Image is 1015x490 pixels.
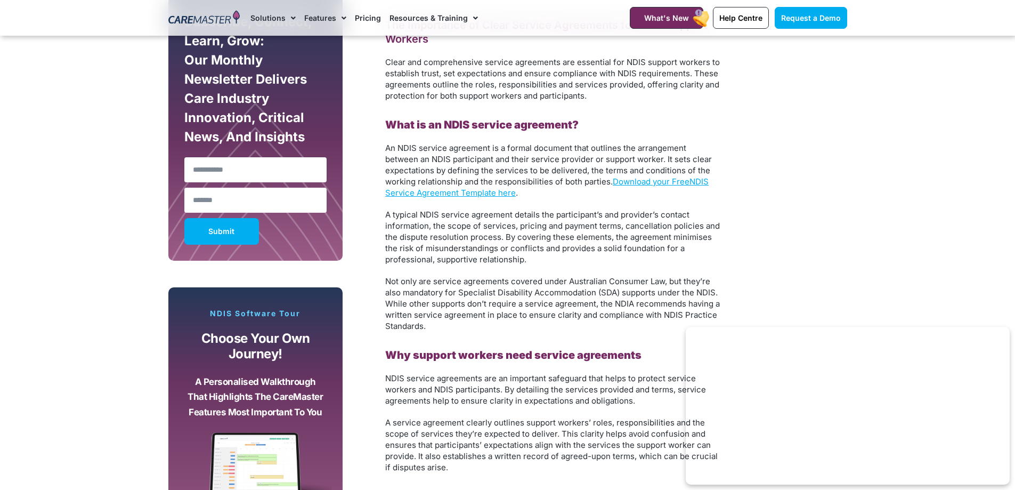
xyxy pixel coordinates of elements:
a: Help Centre [713,7,769,29]
span: Clear and comprehensive service agreements are essential for NDIS support workers to establish tr... [385,57,720,101]
p: Choose your own journey! [187,331,324,362]
div: Subscribe, Connect, Learn, Grow: Our Monthly Newsletter Delivers Care Industry Innovation, Critic... [182,12,330,152]
span: Submit [208,229,234,234]
a: Request a Demo [775,7,847,29]
b: Why support workers need service agreements [385,349,642,362]
span: NDIS service agreements are an important safeguard that helps to protect service workers and NDIS... [385,373,706,406]
iframe: Popup CTA [686,327,1010,485]
span: An NDIS service agreement is a formal document that outlines the arrangement between an NDIS part... [385,143,712,187]
a: NDIS Service Agreement Template here [385,176,709,198]
p: NDIS Software Tour [179,309,332,318]
p: . [385,142,721,198]
a: What's New [630,7,703,29]
span: Not only are service agreements covered under Australian Consumer Law, but they’re also mandatory... [385,276,720,331]
span: What's New [644,13,689,22]
p: A personalised walkthrough that highlights the CareMaster features most important to you [187,374,324,420]
span: A service agreement clearly outlines support workers’ roles, responsibilities and the scope of se... [385,417,718,472]
span: Help Centre [719,13,762,22]
button: Submit [184,218,259,245]
b: What is an NDIS service agreement? [385,118,579,131]
span: Request a Demo [781,13,841,22]
a: Download your Free [613,176,689,187]
span: A typical NDIS service agreement details the participant’s and provider’s contact information, th... [385,210,720,264]
img: CareMaster Logo [168,10,240,26]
